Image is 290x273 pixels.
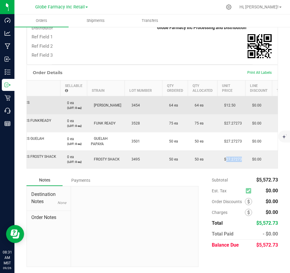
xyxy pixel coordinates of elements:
div: Manage settings [225,4,233,10]
span: $27.27273 [221,121,242,125]
span: 50 ea [192,157,204,161]
span: Shipments [79,18,113,23]
span: 50 ea [166,139,178,143]
span: 0 ea [64,137,74,141]
span: $0.00 [266,209,278,215]
a: Transfers [123,14,177,27]
a: Shipments [69,14,123,27]
span: FROSTY SHACK [91,157,120,161]
span: 64 ea [192,103,204,107]
span: $0.00 [249,121,261,125]
th: Lot Number [125,80,162,96]
span: 50 ea [192,139,204,143]
p: 08:31 AM MST [3,250,12,266]
div: Notes [26,175,63,186]
p: 09/26 [3,266,12,270]
inline-svg: Inventory [5,69,11,75]
p: (LOT: 0 ea) [64,124,84,128]
span: - $0.00 [263,231,278,237]
span: 50 ea [166,157,178,161]
inline-svg: Reports [5,121,11,127]
qrcode: 00006776 [248,34,272,58]
span: $5,572.73 [256,220,278,226]
span: Hi, [PERSON_NAME]! [239,4,279,9]
p: (LOT: 0 ea) [64,142,84,146]
a: Orders [14,14,69,27]
inline-svg: Call Center [5,108,11,114]
span: Print All Labels [247,70,272,75]
div: Payments [63,175,99,186]
span: [PERSON_NAME] [91,103,121,107]
inline-svg: Analytics [5,30,11,36]
span: 64 ea [166,103,178,107]
span: $0.00 [249,103,261,107]
span: Est. Tax [212,188,243,193]
span: $27.27273 [221,157,242,161]
th: Unit Price [217,80,245,96]
span: 75 ea [166,121,178,125]
inline-svg: Manufacturing [5,43,11,49]
inline-svg: Outbound [5,82,11,88]
span: $27.27273 [221,139,242,143]
span: Charges [212,210,245,215]
span: 75 ea [192,121,204,125]
span: 3454 [128,103,140,107]
span: 3501 [128,139,140,143]
th: Qty Ordered [162,80,188,96]
span: $12.50 [221,103,236,107]
span: Balance Due [212,242,239,248]
span: 0 ea [64,101,74,105]
th: Sellable [60,80,87,96]
span: $0.00 [266,188,278,193]
span: Ref Field 1 [32,34,53,40]
img: Scan me! [248,34,272,58]
span: 0 ea [64,119,74,123]
span: $0.00 [266,199,278,204]
span: Calculate excise tax [246,187,254,195]
span: 3495 [128,157,140,161]
span: $5,572.73 [256,242,278,248]
span: Distributor [32,25,53,31]
inline-svg: Dashboard [5,17,11,23]
span: Order Notes [31,214,66,221]
span: Total Paid [212,231,233,237]
span: Ref Field 2 [32,43,53,49]
span: $0.00 [249,139,261,143]
span: Order Discounts [212,199,245,204]
span: Subtotal [212,178,228,182]
span: Ref Field 3 [32,52,53,58]
span: Orders [28,18,55,23]
span: GUELAH PAPAYA [91,136,108,146]
h1: Order Details [33,70,62,75]
span: 3528 [128,121,140,125]
th: Strain [87,80,125,96]
span: $0.00 [249,157,261,161]
span: Destination Notes [31,191,66,205]
inline-svg: Inbound [5,56,11,62]
th: Line Discount [245,80,272,96]
iframe: Resource center [6,225,24,243]
span: None [57,201,66,205]
span: $5,572.73 [256,177,278,183]
inline-svg: Retail [5,95,11,101]
span: Globe Farmacy Inc Retail [35,4,85,10]
p: (LOT: 0 ea) [64,106,84,110]
span: FUNK READY [91,121,116,125]
strong: Globe Farmacy Inc Processing and Distribution [157,25,246,30]
span: 0 ea [64,155,74,159]
span: Transfers [134,18,166,23]
th: Qty Allocated [188,80,217,96]
span: Total [212,220,223,226]
p: (LOT: 0 ea) [64,160,84,164]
